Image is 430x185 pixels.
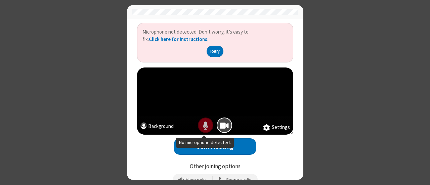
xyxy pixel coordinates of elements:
span: View only [186,177,206,183]
span: Phone audio [225,177,252,183]
button: Settings [263,124,290,132]
button: Background [140,123,174,132]
button: Join Meeting [174,138,256,155]
button: Retry [207,46,224,57]
button: No microphone detected. [198,118,213,133]
a: Click here for instructions. [149,36,209,42]
span: | [212,175,213,184]
button: Camera is on [217,118,232,133]
p: Other joining options [137,162,293,171]
p: Microphone not detected. Don’t worry, it’s easy to fix. [142,28,288,43]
